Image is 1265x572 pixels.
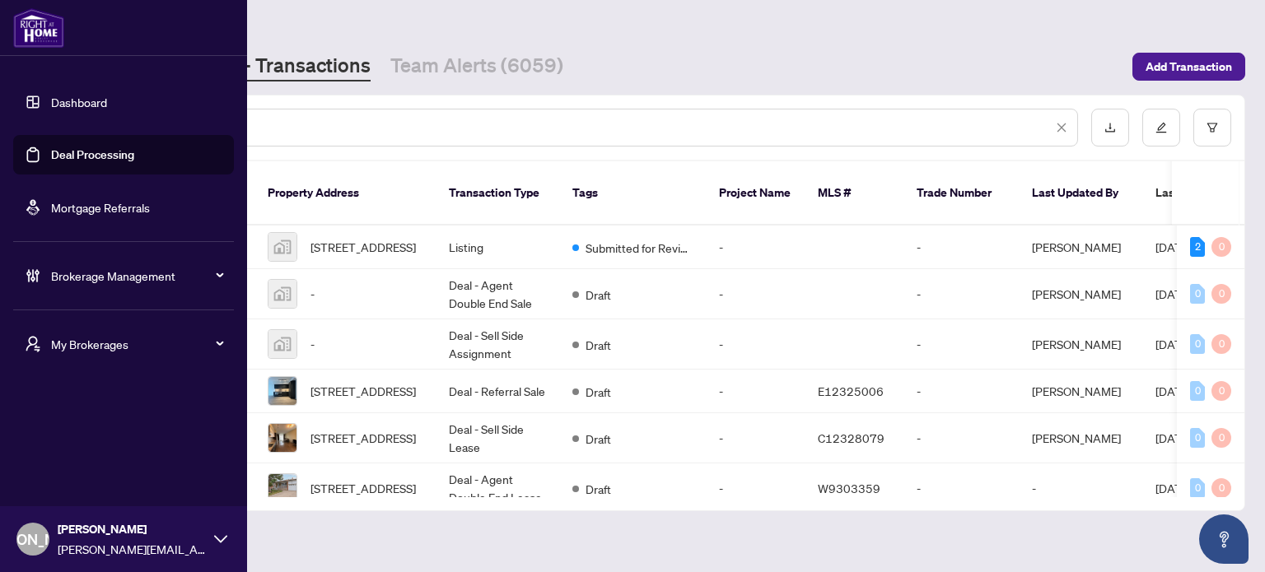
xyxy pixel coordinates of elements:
a: Deal Processing [51,147,134,162]
div: 2 [1190,237,1205,257]
div: 0 [1211,237,1231,257]
img: thumbnail-img [268,474,296,502]
span: [DATE] [1155,337,1192,351]
th: MLS # [805,161,903,226]
td: - [903,370,1019,413]
td: Deal - Agent Double End Sale [436,269,559,319]
span: E12325006 [818,384,884,398]
button: download [1091,109,1129,146]
img: logo [13,8,64,48]
div: 0 [1211,284,1231,304]
th: Trade Number [903,161,1019,226]
td: - [903,319,1019,370]
span: user-switch [25,336,41,352]
td: - [706,413,805,463]
td: - [903,413,1019,463]
span: - [310,285,315,303]
button: filter [1193,109,1231,146]
td: - [903,226,1019,269]
th: Project Name [706,161,805,226]
span: Draft [586,383,611,401]
td: - [706,226,805,269]
span: close [1056,122,1067,133]
img: thumbnail-img [268,424,296,452]
td: [PERSON_NAME] [1019,319,1142,370]
a: Mortgage Referrals [51,200,150,215]
th: Tags [559,161,706,226]
td: [PERSON_NAME] [1019,226,1142,269]
div: 0 [1211,478,1231,498]
div: 0 [1211,334,1231,354]
td: - [706,319,805,370]
td: - [706,370,805,413]
td: Deal - Agent Double End Lease [436,463,559,514]
span: W9303359 [818,481,880,495]
td: [PERSON_NAME] [1019,269,1142,319]
td: - [706,269,805,319]
span: edit [1155,122,1167,133]
span: Draft [586,480,611,498]
div: 0 [1190,428,1205,448]
button: Open asap [1199,514,1249,564]
td: [PERSON_NAME] [1019,413,1142,463]
span: filter [1207,122,1218,133]
span: [STREET_ADDRESS] [310,238,416,256]
span: download [1104,122,1116,133]
td: - [706,463,805,514]
th: Property Address [254,161,436,226]
span: Add Transaction [1146,53,1232,80]
span: [DATE] [1155,430,1192,445]
span: Draft [586,286,611,304]
span: Submitted for Review [586,239,693,257]
td: - [903,269,1019,319]
td: - [903,463,1019,514]
span: C12328079 [818,430,885,445]
div: 0 [1190,334,1205,354]
div: 0 [1190,478,1205,498]
td: Deal - Sell Side Assignment [436,319,559,370]
span: [DATE] [1155,239,1192,254]
img: thumbnail-img [268,280,296,308]
td: - [1019,463,1142,514]
span: [DATE] [1155,286,1192,301]
span: [DATE] [1155,481,1192,495]
th: Last Updated By [1019,161,1142,226]
span: [PERSON_NAME] [58,520,206,538]
span: Draft [586,336,611,354]
span: [DATE] [1155,384,1192,398]
span: [PERSON_NAME][EMAIL_ADDRESS][DOMAIN_NAME] [58,540,206,558]
button: edit [1142,109,1180,146]
div: 0 [1190,381,1205,401]
td: Deal - Referral Sale [436,370,559,413]
div: 0 [1190,284,1205,304]
span: Last Modified Date [1155,184,1256,202]
div: 0 [1211,381,1231,401]
td: [PERSON_NAME] [1019,370,1142,413]
span: [STREET_ADDRESS] [310,479,416,497]
span: [STREET_ADDRESS] [310,382,416,400]
td: Listing [436,226,559,269]
img: thumbnail-img [268,233,296,261]
span: [STREET_ADDRESS] [310,429,416,447]
span: - [310,335,315,353]
span: Brokerage Management [51,267,222,285]
button: Add Transaction [1132,53,1245,81]
a: Dashboard [51,95,107,109]
img: thumbnail-img [268,377,296,405]
span: My Brokerages [51,335,222,353]
span: Draft [586,430,611,448]
a: Team Alerts (6059) [390,52,563,81]
img: thumbnail-img [268,330,296,358]
th: Transaction Type [436,161,559,226]
td: Deal - Sell Side Lease [436,413,559,463]
div: 0 [1211,428,1231,448]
